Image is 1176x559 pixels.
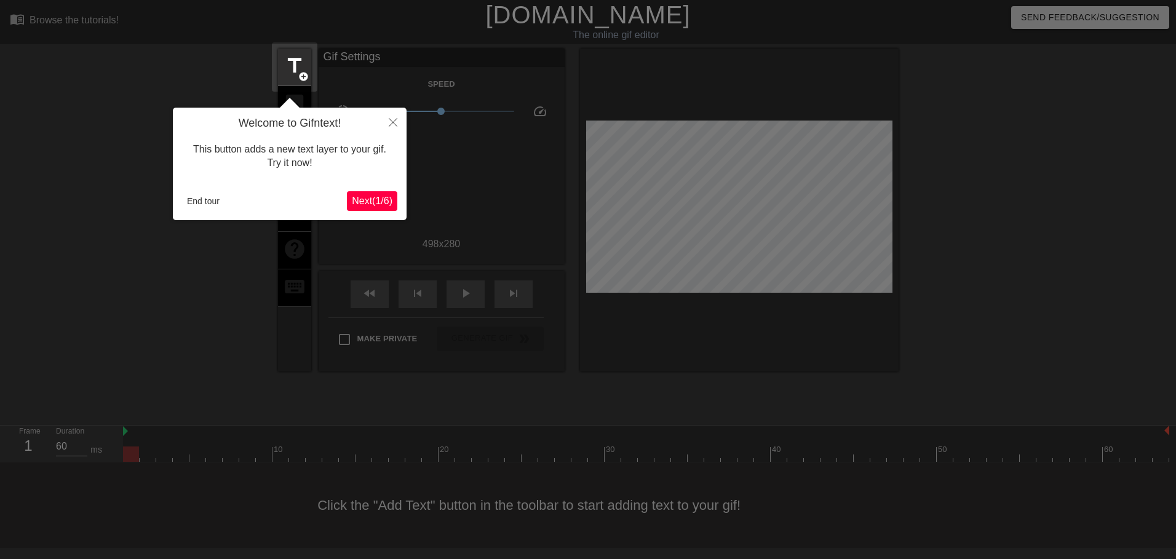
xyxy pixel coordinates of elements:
button: End tour [182,192,224,210]
div: This button adds a new text layer to your gif. Try it now! [182,130,397,183]
span: Next ( 1 / 6 ) [352,196,392,206]
button: Next [347,191,397,211]
h4: Welcome to Gifntext! [182,117,397,130]
button: Close [379,108,407,136]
